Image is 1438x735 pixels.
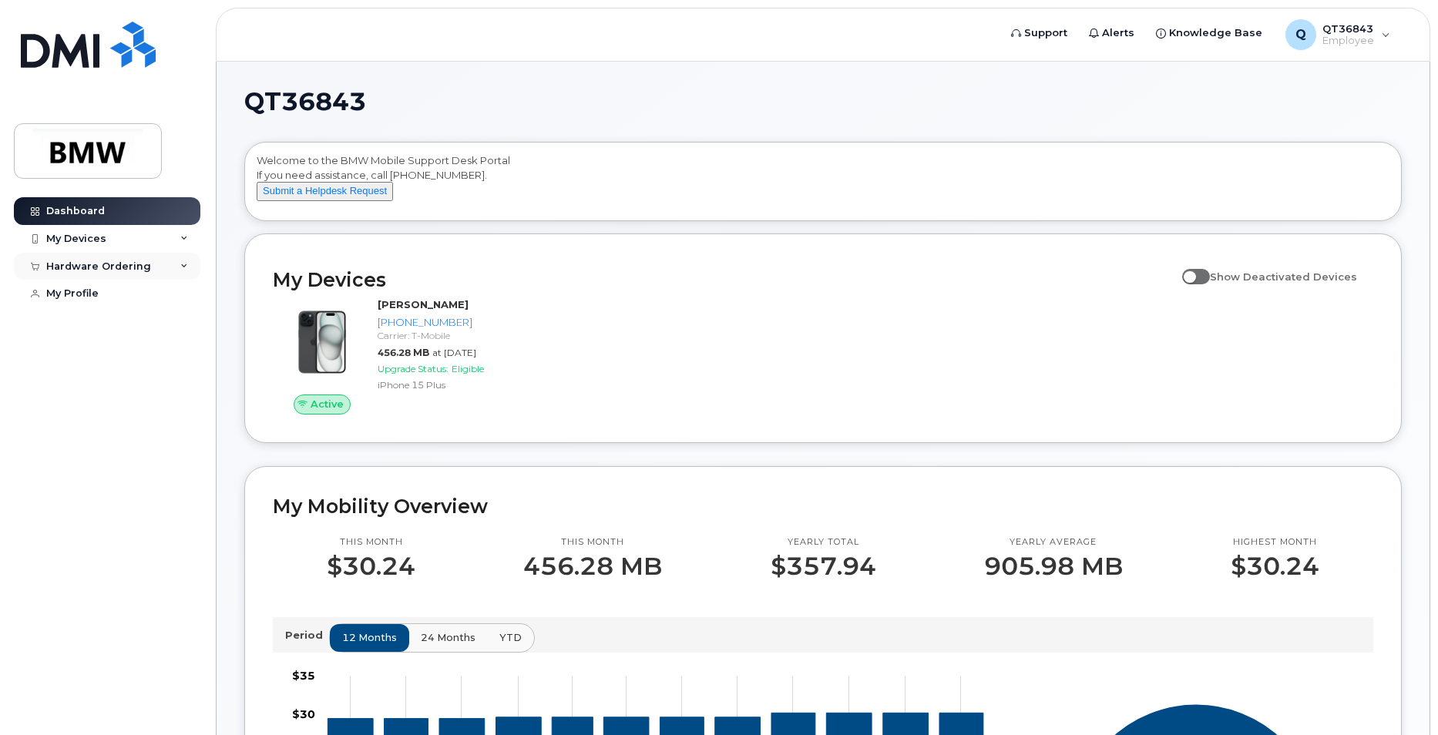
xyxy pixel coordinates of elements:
[273,297,534,414] a: Active[PERSON_NAME][PHONE_NUMBER]Carrier: T-Mobile456.28 MBat [DATE]Upgrade Status:EligibleiPhone...
[378,315,528,330] div: [PHONE_NUMBER]
[378,363,449,374] span: Upgrade Status:
[523,552,662,580] p: 456.28 MB
[327,552,415,580] p: $30.24
[1231,552,1319,580] p: $30.24
[378,329,528,342] div: Carrier: T-Mobile
[499,630,522,645] span: YTD
[984,552,1123,580] p: 905.98 MB
[244,90,366,113] span: QT36843
[1231,536,1319,549] p: Highest month
[273,495,1373,518] h2: My Mobility Overview
[257,182,393,201] button: Submit a Helpdesk Request
[421,630,475,645] span: 24 months
[984,536,1123,549] p: Yearly average
[292,706,315,720] tspan: $30
[378,378,528,391] div: iPhone 15 Plus
[257,184,393,196] a: Submit a Helpdesk Request
[452,363,484,374] span: Eligible
[285,628,329,643] p: Period
[311,397,344,411] span: Active
[1182,262,1194,274] input: Show Deactivated Devices
[432,347,476,358] span: at [DATE]
[771,552,876,580] p: $357.94
[285,305,359,379] img: iPhone_15_Black.png
[257,153,1389,215] div: Welcome to the BMW Mobile Support Desk Portal If you need assistance, call [PHONE_NUMBER].
[1210,270,1357,283] span: Show Deactivated Devices
[327,536,415,549] p: This month
[1371,668,1426,723] iframe: Messenger Launcher
[523,536,662,549] p: This month
[292,669,315,683] tspan: $35
[378,298,469,310] strong: [PERSON_NAME]
[273,268,1174,291] h2: My Devices
[378,347,429,358] span: 456.28 MB
[771,536,876,549] p: Yearly total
